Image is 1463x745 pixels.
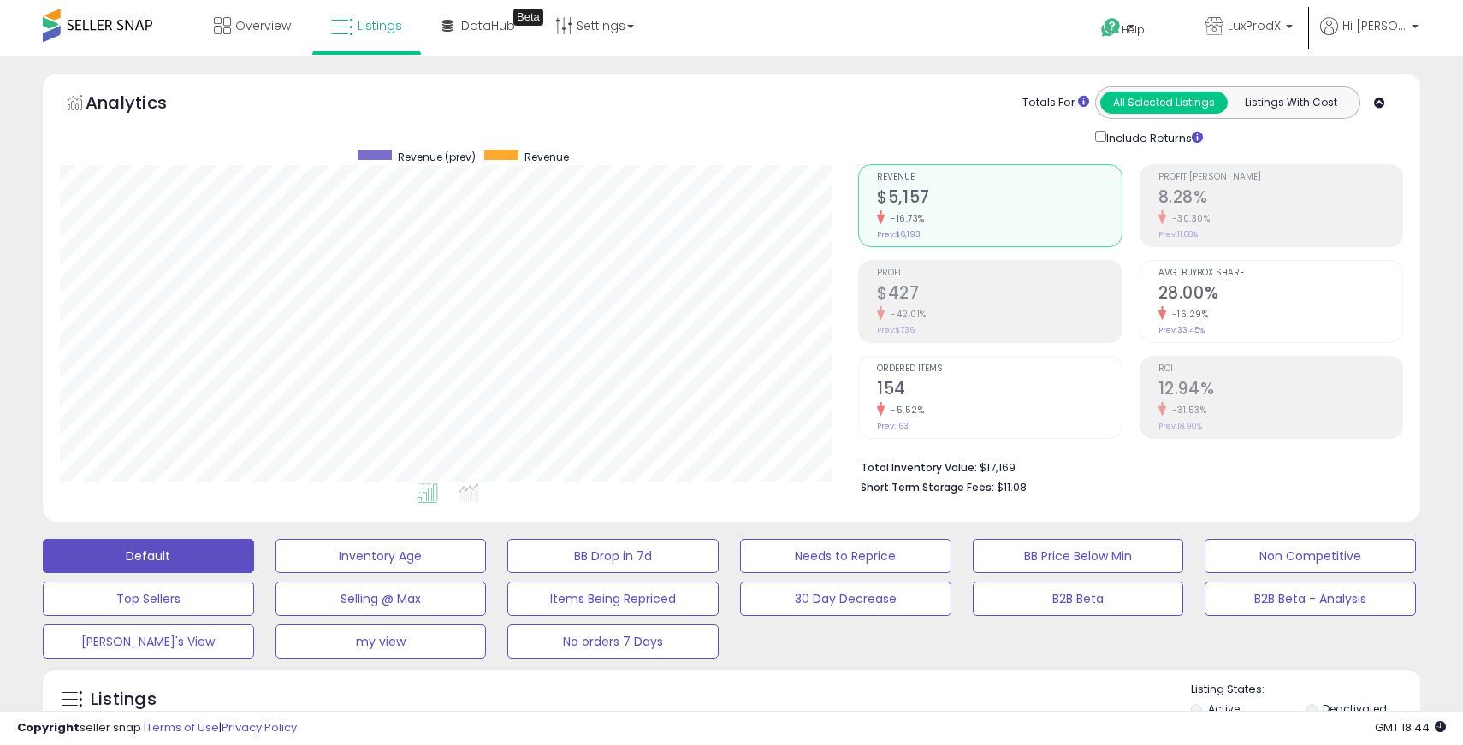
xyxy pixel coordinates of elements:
small: -31.53% [1166,404,1207,417]
button: Top Sellers [43,582,254,616]
span: DataHub [461,17,515,34]
a: Help [1087,4,1178,56]
strong: Copyright [17,719,80,736]
h2: 154 [877,379,1121,402]
button: 30 Day Decrease [740,582,951,616]
i: Get Help [1100,17,1122,38]
h5: Analytics [86,91,200,119]
span: Revenue (prev) [398,150,476,164]
span: Listings [358,17,402,34]
span: $11.08 [997,479,1027,495]
span: Hi [PERSON_NAME] [1342,17,1407,34]
button: my view [275,624,487,659]
span: Overview [235,17,291,34]
button: BB Price Below Min [973,539,1184,573]
span: Revenue [877,173,1121,182]
li: $17,169 [861,456,1390,476]
b: Short Term Storage Fees: [861,480,994,494]
span: Profit [PERSON_NAME] [1158,173,1402,182]
small: Prev: 11.88% [1158,229,1198,239]
h2: 12.94% [1158,379,1402,402]
span: 2025-10-7 18:44 GMT [1375,719,1446,736]
small: -30.30% [1166,212,1211,225]
h2: $5,157 [877,187,1121,210]
button: BB Drop in 7d [507,539,719,573]
small: Prev: $736 [877,325,915,335]
span: Ordered Items [877,364,1121,374]
small: -16.73% [885,212,925,225]
small: Prev: 163 [877,421,909,431]
small: -5.52% [885,404,924,417]
button: All Selected Listings [1100,92,1228,114]
small: Prev: 18.90% [1158,421,1202,431]
span: Profit [877,269,1121,278]
a: Hi [PERSON_NAME] [1320,17,1419,56]
button: Items Being Repriced [507,582,719,616]
div: Tooltip anchor [513,9,543,26]
span: Revenue [524,150,569,164]
button: Selling @ Max [275,582,487,616]
p: Listing States: [1191,682,1419,698]
h2: 28.00% [1158,283,1402,306]
a: Privacy Policy [222,719,297,736]
span: ROI [1158,364,1402,374]
label: Deactivated [1323,701,1387,716]
h2: $427 [877,283,1121,306]
small: -16.29% [1166,308,1209,321]
b: Total Inventory Value: [861,460,977,475]
button: [PERSON_NAME]'s View [43,624,254,659]
small: Prev: $6,193 [877,229,921,239]
span: Help [1122,22,1145,37]
button: B2B Beta - Analysis [1205,582,1416,616]
h5: Listings [91,688,157,712]
button: No orders 7 Days [507,624,719,659]
small: Prev: 33.45% [1158,325,1205,335]
button: Inventory Age [275,539,487,573]
button: B2B Beta [973,582,1184,616]
small: -42.01% [885,308,927,321]
a: Terms of Use [146,719,219,736]
button: Needs to Reprice [740,539,951,573]
h2: 8.28% [1158,187,1402,210]
span: LuxProdX [1228,17,1281,34]
div: Include Returns [1082,127,1223,147]
div: seller snap | | [17,720,297,736]
span: Avg. Buybox Share [1158,269,1402,278]
button: Listings With Cost [1227,92,1354,114]
button: Default [43,539,254,573]
label: Active [1208,701,1240,716]
button: Non Competitive [1205,539,1416,573]
div: Totals For [1022,95,1089,111]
